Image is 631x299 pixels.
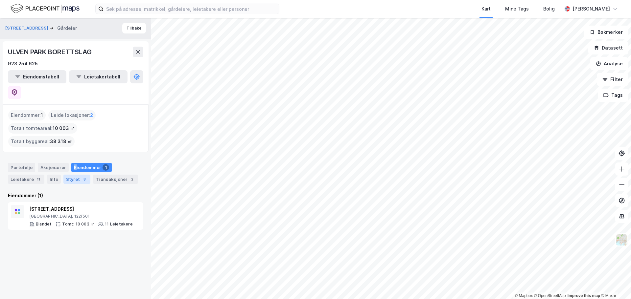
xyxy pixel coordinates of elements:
div: 8 [81,176,88,182]
div: Kart [481,5,491,13]
div: [STREET_ADDRESS] [29,205,133,213]
img: logo.f888ab2527a4732fd821a326f86c7f29.svg [11,3,80,14]
div: Portefølje [8,163,35,172]
div: Info [47,175,61,184]
button: Leietakertabell [69,70,128,83]
div: Mine Tags [505,5,529,13]
div: Transaksjoner [93,175,138,184]
button: [STREET_ADDRESS] [5,25,50,32]
div: 11 Leietakere [105,222,133,227]
div: Bolig [543,5,555,13]
span: 2 [90,111,93,119]
div: 2 [129,176,135,182]
div: Totalt tomteareal : [8,123,77,134]
button: Datasett [588,41,628,54]
a: OpenStreetMap [534,293,566,298]
div: [PERSON_NAME] [573,5,610,13]
button: Analyse [590,57,628,70]
span: 10 003 ㎡ [53,124,75,132]
div: Leietakere [8,175,44,184]
div: Aksjonærer [38,163,69,172]
div: 11 [35,176,42,182]
input: Søk på adresse, matrikkel, gårdeiere, leietakere eller personer [104,4,279,14]
div: 923 254 625 [8,60,38,68]
a: Mapbox [515,293,533,298]
span: 1 [41,111,43,119]
div: Gårdeier [57,24,77,32]
div: 1 [103,164,109,171]
div: ULVEN PARK BORETTSLAG [8,47,93,57]
div: Styret [63,175,90,184]
button: Tilbake [122,23,146,33]
div: Tomt: 10 003 ㎡ [62,222,94,227]
iframe: Chat Widget [598,267,631,299]
div: Eiendommer : [8,110,46,120]
button: Eiendomstabell [8,70,66,83]
div: [GEOGRAPHIC_DATA], 122/501 [29,214,133,219]
button: Bokmerker [584,26,628,39]
div: Totalt byggareal : [8,136,75,147]
span: 38 318 ㎡ [50,138,72,145]
div: Leide lokasjoner : [48,110,96,120]
button: Filter [597,73,628,86]
div: Eiendommer [71,163,112,172]
div: Eiendommer (1) [8,192,143,200]
img: Z [616,234,628,246]
a: Improve this map [568,293,600,298]
button: Tags [598,89,628,102]
div: Blandet [36,222,52,227]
